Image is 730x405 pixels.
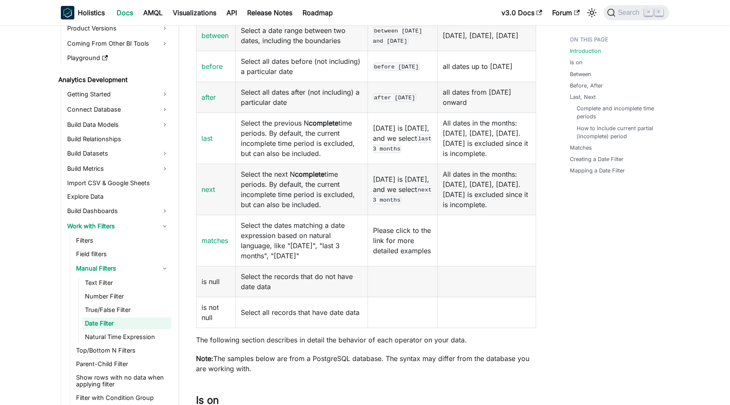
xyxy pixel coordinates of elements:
[236,82,368,112] td: Select all dates after (not including) a particular date
[295,170,324,178] strong: complete
[74,345,172,356] a: Top/Bottom N Filters
[570,167,625,175] a: Mapping a Date Filter
[56,74,172,86] a: Analytics Development
[74,262,172,275] a: Manual Filters
[368,112,437,164] td: [DATE] is [DATE], and we select
[78,8,105,18] b: Holistics
[65,103,172,116] a: Connect Database
[368,215,437,266] td: Please click to the link for more detailed examples
[82,304,172,316] a: True/False Filter
[570,70,591,78] a: Between
[437,164,536,215] td: All dates in the months: [DATE], [DATE], [DATE]. [DATE] is excluded since it is incomplete.
[65,177,172,189] a: Import CSV & Google Sheets
[65,88,172,101] a: Getting Started
[570,93,596,101] a: Last, Next
[74,392,172,404] a: Filter with Condition Group
[221,6,242,19] a: API
[236,20,368,51] td: Select a date range between two dates, including the boundaries
[570,47,601,55] a: Introduction
[604,5,669,20] button: Search (Command+K)
[373,134,432,153] code: last 3 months
[577,124,661,140] a: How to include current partial (incomplete) period
[655,8,663,16] kbd: K
[236,112,368,164] td: Select the previous N time periods. By default, the current incomplete time period is excluded, b...
[236,266,368,297] td: Select the records that do not have date data
[202,31,229,40] a: between
[65,118,172,131] a: Build Data Models
[61,6,74,19] img: Holistics
[52,25,179,405] nav: Docs sidebar
[368,164,437,215] td: [DATE] is [DATE], and we select
[236,215,368,266] td: Select the dates matching a date expression based on natural language, like "[DATE]", "last 3 mon...
[82,290,172,302] a: Number Filter
[644,8,653,16] kbd: ⌘
[74,248,172,260] a: Field filters
[65,204,172,218] a: Build Dashboards
[585,6,599,19] button: Switch between dark and light mode (currently light mode)
[65,22,172,35] a: Product Versions
[547,6,585,19] a: Forum
[373,186,432,204] code: next 3 months
[65,133,172,145] a: Build Relationships
[196,297,236,328] td: is not null
[74,358,172,370] a: Parent-Child Filter
[202,134,212,142] a: last
[236,297,368,328] td: Select all records that have date data
[138,6,168,19] a: AMQL
[437,51,536,82] td: all dates up to [DATE]
[168,6,221,19] a: Visualizations
[496,6,547,19] a: v3.0 Docs
[65,162,172,175] a: Build Metrics
[236,164,368,215] td: Select the next N time periods. By default, the current incomplete time period is excluded, but c...
[242,6,297,19] a: Release Notes
[112,6,138,19] a: Docs
[61,6,105,19] a: HolisticsHolistics
[437,112,536,164] td: All dates in the months: [DATE], [DATE], [DATE]. [DATE] is excluded since it is incomplete.
[196,266,236,297] td: is null
[236,51,368,82] td: Select all dates before (not including) a particular date
[373,63,420,71] code: before [DATE]
[65,147,172,160] a: Build Datasets
[570,155,624,163] a: Creating a Date Filter
[437,20,536,51] td: [DATE], [DATE], [DATE]
[570,144,592,152] a: Matches
[202,185,215,194] a: next
[65,52,172,64] a: Playground
[74,235,172,246] a: Filters
[202,62,223,71] a: before
[196,335,536,345] p: The following section describes in detail the behavior of each operator on your data.
[82,277,172,289] a: Text Filter
[616,9,645,16] span: Search
[570,58,583,66] a: Is on
[577,104,661,120] a: Complete and incomplete time periods
[82,331,172,343] a: Natural Time Expression
[65,37,172,50] a: Coming From Other BI Tools
[202,236,228,245] a: matches
[202,93,216,101] a: after
[196,354,213,363] strong: Note:
[309,119,338,127] strong: complete
[373,27,422,45] code: between [DATE] and [DATE]
[373,93,417,102] code: after [DATE]
[196,353,536,374] p: The samples below are from a PostgreSQL database. The syntax may differ from the database you are...
[65,219,172,233] a: Work with Filters
[82,317,172,329] a: Date Filter
[297,6,338,19] a: Roadmap
[570,82,603,90] a: Before, After
[74,372,172,390] a: Show rows with no data when applying filter
[65,191,172,202] a: Explore Data
[437,82,536,112] td: all dates from [DATE] onward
